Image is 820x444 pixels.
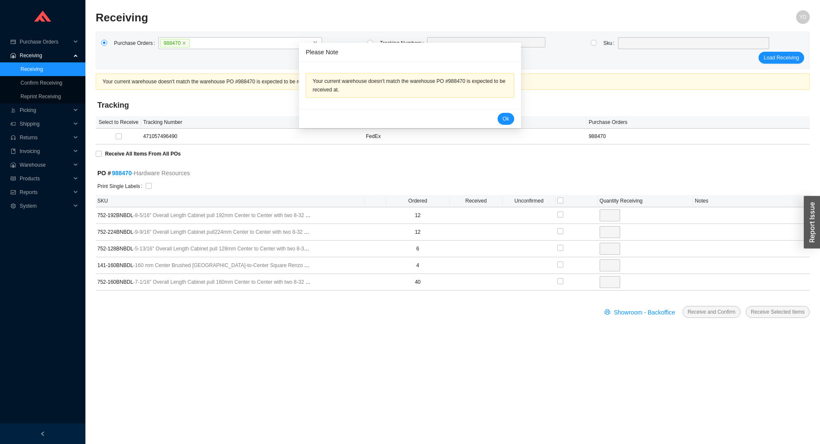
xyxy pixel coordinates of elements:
span: Purchase Orders [20,35,71,49]
button: Ok [498,113,514,125]
th: Quantity Receiving [598,195,693,207]
strong: Receive All Items From All POs [105,151,181,157]
a: 988470 [112,170,132,176]
td: 12 [386,224,450,241]
td: 471057496490 [141,129,364,144]
span: Warehouse [20,158,71,172]
span: Picking [20,103,71,117]
span: Load Receiving [764,53,799,62]
span: 752-224BNBDL [97,228,311,236]
th: Select to Receive [96,116,141,129]
td: 988470 [587,129,810,144]
button: printerShowroom - Backoffice [599,306,682,318]
span: - 9-9/16" Overall Length Cabinet pull224mm Center to Center with two 8-32 x 1" screws and two Bre... [133,229,450,235]
th: Unconfirmed [503,195,556,207]
span: 752-192BNBDL [97,211,311,220]
span: - 5-13/16" Overall Length Cabinet pull 128mm Center to Center with two 8-32 x 1" screws and two B... [133,246,454,252]
th: Received [450,195,503,207]
span: - 8-5/16" Overall Length Cabinet pull 192mm Center to Center with two 8-32 x 1" screws and two Br... [133,212,451,218]
td: 40 [386,274,450,291]
span: fund [10,190,16,195]
span: YD [799,10,807,24]
span: Receiving [20,49,71,62]
h4: Tracking [97,100,808,111]
strong: PO # [97,170,132,176]
span: read [10,176,16,181]
span: printer [604,309,612,316]
input: 988470closeclose [190,38,196,48]
span: Products [20,172,71,185]
span: - Hardware Resources [132,168,190,178]
th: Notes [693,195,810,207]
span: 752-160BNBDL [97,278,311,286]
a: Confirm Receiving [20,80,62,86]
span: credit-card [10,39,16,44]
span: close [313,41,318,46]
td: FedEx [364,129,587,144]
span: Invoicing [20,144,71,158]
th: Ordered [386,195,450,207]
label: Purchase Orders [114,37,158,49]
td: 12 [386,207,450,224]
span: 988470 [160,39,190,47]
label: Print Single Labels [97,180,146,192]
button: Receive and Confirm [682,306,741,318]
div: Please Note [306,47,514,57]
div: Your current warehouse doesn't match the warehouse PO #988470 is expected to be received at. [102,77,803,86]
span: setting [10,203,16,209]
label: Sku [603,37,618,49]
span: customer-service [10,135,16,140]
h2: Receiving [96,10,631,25]
th: Tracking Number [141,116,364,129]
span: 752-128BNBDL [97,244,311,253]
span: Showroom - Backoffice [614,308,675,318]
button: Receive Selected Items [746,306,810,318]
span: System [20,199,71,213]
label: Tracking Numbers [380,37,428,49]
span: Ok [503,115,509,123]
span: book [10,149,16,154]
span: Shipping [20,117,71,131]
a: Receiving [20,66,43,72]
span: 141-160BNBDL [97,261,311,270]
div: Your current warehouse doesn't match the warehouse PO #988470 is expected to be received at. [313,77,507,94]
span: - 7-1/16" Overall Length Cabinet pull 160mm Center to Center with two 8-32 x 1" screws and two Br... [133,279,451,285]
a: Reprint Receiving [20,94,61,100]
span: - 160 mm Center Brushed [GEOGRAPHIC_DATA]-to-Center Square Renzo Cabinet Cup Pull [133,262,343,268]
span: Reports [20,185,71,199]
button: Load Receiving [758,52,804,64]
th: Purchase Orders [587,116,810,129]
td: 4 [386,257,450,274]
th: SKU [96,195,365,207]
span: Returns [20,131,71,144]
td: 6 [386,241,450,257]
span: close [182,41,186,45]
span: left [40,431,45,436]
